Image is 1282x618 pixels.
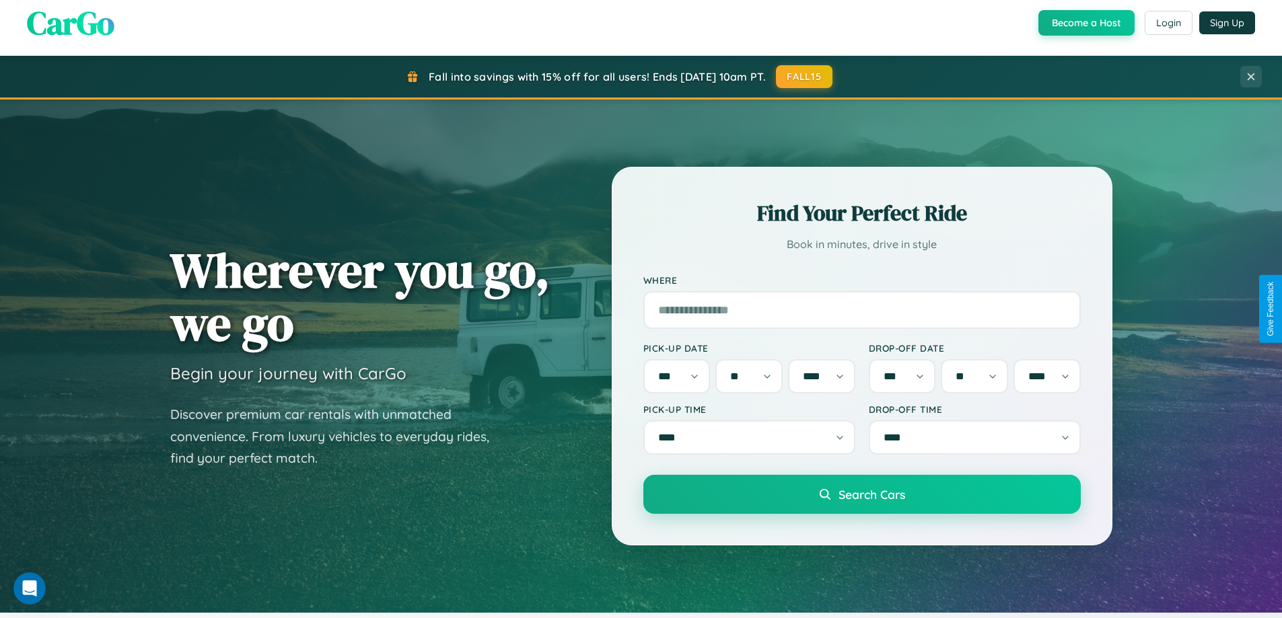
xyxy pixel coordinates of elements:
button: FALL15 [776,65,832,88]
label: Where [643,274,1081,286]
p: Discover premium car rentals with unmatched convenience. From luxury vehicles to everyday rides, ... [170,403,507,469]
div: Give Feedback [1266,282,1275,336]
button: Login [1145,11,1192,35]
button: Become a Host [1038,10,1135,36]
label: Pick-up Time [643,403,855,415]
span: Search Cars [839,487,905,502]
p: Book in minutes, drive in style [643,235,1081,254]
button: Search Cars [643,475,1081,514]
label: Pick-up Date [643,342,855,354]
iframe: Intercom live chat [13,572,46,605]
label: Drop-off Time [869,403,1081,415]
span: CarGo [27,1,114,45]
h2: Find Your Perfect Ride [643,198,1081,228]
label: Drop-off Date [869,342,1081,354]
h3: Begin your journey with CarGo [170,363,406,383]
span: Fall into savings with 15% off for all users! Ends [DATE] 10am PT. [429,70,766,83]
button: Sign Up [1199,11,1255,34]
h1: Wherever you go, we go [170,243,550,350]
